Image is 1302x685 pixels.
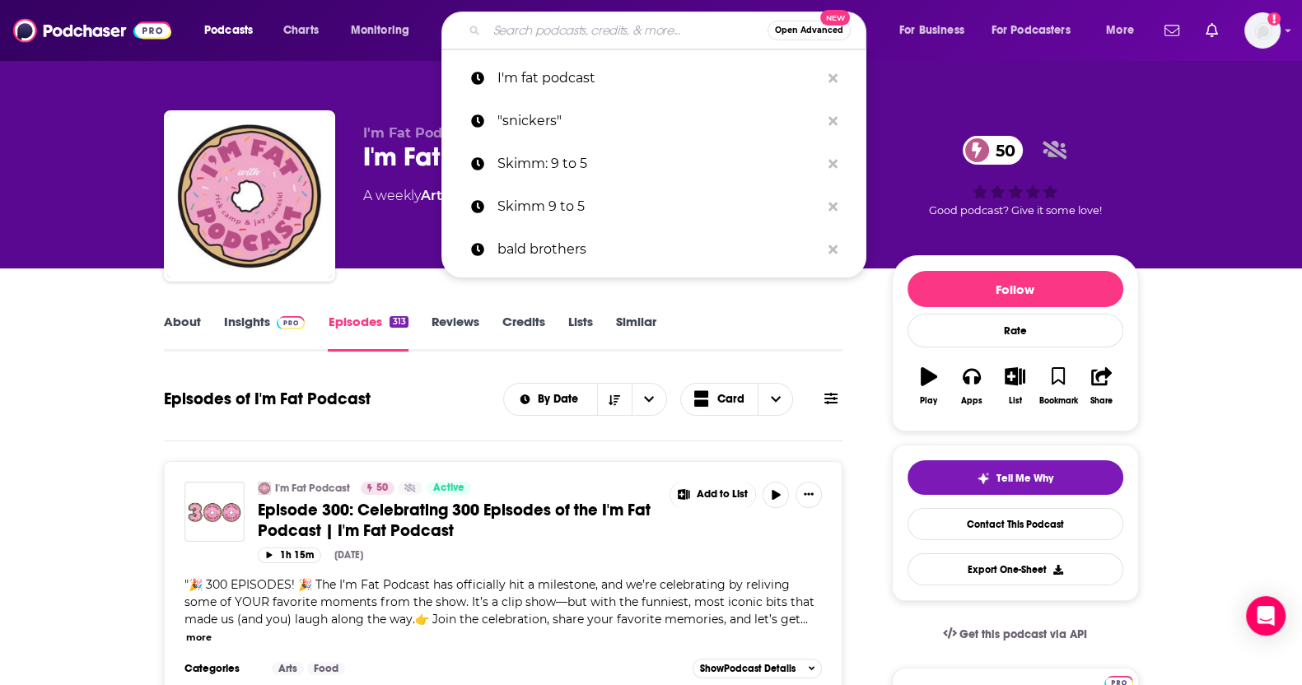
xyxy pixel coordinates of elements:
[616,314,656,352] a: Similar
[273,17,329,44] a: Charts
[820,10,850,26] span: New
[670,482,756,508] button: Show More Button
[432,314,479,352] a: Reviews
[277,316,306,329] img: Podchaser Pro
[328,314,408,352] a: Episodes313
[204,19,253,42] span: Podcasts
[503,383,667,416] h2: Choose List sort
[334,549,363,561] div: [DATE]
[441,142,866,185] a: Skimm: 9 to 5
[376,480,388,496] span: 50
[164,314,201,352] a: About
[487,17,768,44] input: Search podcasts, credits, & more...
[768,21,851,40] button: Open AdvancedNew
[13,15,171,46] a: Podchaser - Follow, Share and Rate Podcasts
[441,185,866,228] a: Skimm 9 to 5
[899,19,964,42] span: For Business
[390,316,408,328] div: 313
[796,482,822,508] button: Show More Button
[700,663,796,674] span: Show Podcast Details
[1094,17,1155,44] button: open menu
[930,614,1101,655] a: Get this podcast via API
[1244,12,1281,49] img: User Profile
[421,188,449,203] a: Arts
[1009,396,1022,406] div: List
[693,659,823,678] button: ShowPodcast Details
[427,482,471,495] a: Active
[717,394,744,405] span: Card
[1158,16,1186,44] a: Show notifications dropdown
[497,57,820,100] p: I'm fat podcast
[497,228,820,271] p: bald brothers
[167,114,332,278] img: I'm Fat Podcast
[1090,396,1113,406] div: Share
[993,356,1036,416] button: List
[800,612,808,627] span: ...
[961,396,982,406] div: Apps
[351,19,409,42] span: Monitoring
[979,136,1024,165] span: 50
[1267,12,1281,26] svg: Add a profile image
[775,26,843,35] span: Open Advanced
[184,577,814,627] span: 🎉 300 EPISODES! 🎉 The I’m Fat Podcast has officially hit a milestone, and we’re celebrating by re...
[441,57,866,100] a: I'm fat podcast
[908,356,950,416] button: Play
[568,314,593,352] a: Lists
[680,383,794,416] button: Choose View
[258,500,651,541] span: Episode 300: Celebrating 300 Episodes of the I'm Fat Podcast | I'm Fat Podcast
[1244,12,1281,49] button: Show profile menu
[186,631,212,645] button: more
[996,472,1053,485] span: Tell Me Why
[272,662,304,675] a: Arts
[497,185,820,228] p: Skimm 9 to 5
[497,100,820,142] p: "snickers"
[1244,12,1281,49] span: Logged in as hjones
[193,17,274,44] button: open menu
[1106,19,1134,42] span: More
[184,482,245,542] img: Episode 300: Celebrating 300 Episodes of the I'm Fat Podcast | I'm Fat Podcast
[283,19,319,42] span: Charts
[920,396,937,406] div: Play
[1038,396,1077,406] div: Bookmark
[258,500,658,541] a: Episode 300: Celebrating 300 Episodes of the I'm Fat Podcast | I'm Fat Podcast
[433,480,464,496] span: Active
[441,100,866,142] a: "snickers"
[164,389,371,409] h1: Episodes of I'm Fat Podcast
[950,356,993,416] button: Apps
[275,482,350,495] a: I'm Fat Podcast
[1199,16,1225,44] a: Show notifications dropdown
[632,384,666,415] button: open menu
[258,482,271,495] img: I'm Fat Podcast
[363,125,655,141] span: I'm Fat Podcast (Madhouse Podcasts LLC)
[363,186,561,206] div: A weekly podcast
[1037,356,1080,416] button: Bookmark
[1080,356,1122,416] button: Share
[258,548,321,563] button: 1h 15m
[981,17,1094,44] button: open menu
[441,228,866,271] a: bald brothers
[502,314,545,352] a: Credits
[908,314,1123,347] div: Rate
[908,553,1123,585] button: Export One-Sheet
[224,314,306,352] a: InsightsPodchaser Pro
[963,136,1024,165] a: 50
[1246,596,1286,636] div: Open Intercom Messenger
[977,472,990,485] img: tell me why sparkle
[908,508,1123,540] a: Contact This Podcast
[504,394,597,405] button: open menu
[959,627,1087,641] span: Get this podcast via API
[697,488,748,501] span: Add to List
[307,662,345,675] a: Food
[992,19,1071,42] span: For Podcasters
[497,142,820,185] p: Skimm: 9 to 5
[361,482,394,495] a: 50
[339,17,431,44] button: open menu
[929,204,1102,217] span: Good podcast? Give it some love!
[908,460,1123,495] button: tell me why sparkleTell Me Why
[888,17,985,44] button: open menu
[184,662,259,675] h3: Categories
